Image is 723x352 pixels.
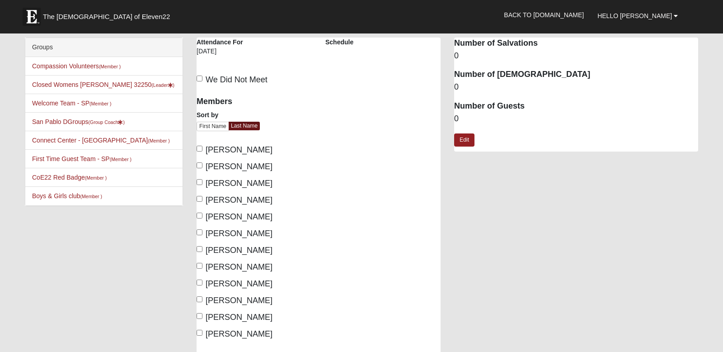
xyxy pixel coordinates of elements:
[597,12,672,19] span: Hello [PERSON_NAME]
[197,47,248,62] div: [DATE]
[206,75,268,84] span: We Did Not Meet
[99,64,121,69] small: (Member )
[197,280,202,285] input: [PERSON_NAME]
[197,146,202,152] input: [PERSON_NAME]
[18,3,199,26] a: The [DEMOGRAPHIC_DATA] of Eleven22
[206,212,272,221] span: [PERSON_NAME]
[197,122,229,131] a: First Name
[197,330,202,336] input: [PERSON_NAME]
[148,138,169,143] small: (Member )
[32,155,131,162] a: First Time Guest Team - SP(Member )
[197,38,243,47] label: Attendance For
[32,192,102,200] a: Boys & Girls club(Member )
[197,246,202,252] input: [PERSON_NAME]
[32,137,170,144] a: Connect Center - [GEOGRAPHIC_DATA](Member )
[32,174,107,181] a: CoE22 Red Badge(Member )
[206,329,272,338] span: [PERSON_NAME]
[454,69,698,81] dt: Number of [DEMOGRAPHIC_DATA]
[85,175,107,181] small: (Member )
[206,195,272,205] span: [PERSON_NAME]
[497,4,591,26] a: Back to [DOMAIN_NAME]
[197,110,218,119] label: Sort by
[325,38,353,47] label: Schedule
[89,101,111,106] small: (Member )
[25,38,183,57] div: Groups
[197,97,312,107] h4: Members
[197,263,202,269] input: [PERSON_NAME]
[32,100,112,107] a: Welcome Team - SP(Member )
[206,179,272,188] span: [PERSON_NAME]
[197,229,202,235] input: [PERSON_NAME]
[23,8,41,26] img: Eleven22 logo
[197,213,202,219] input: [PERSON_NAME]
[89,119,125,125] small: (Group Coach )
[454,81,698,93] dd: 0
[206,246,272,255] span: [PERSON_NAME]
[206,229,272,238] span: [PERSON_NAME]
[32,62,121,70] a: Compassion Volunteers(Member )
[32,81,174,88] a: Closed Womens [PERSON_NAME] 32250(Leader)
[454,113,698,125] dd: 0
[43,12,170,21] span: The [DEMOGRAPHIC_DATA] of Eleven22
[197,162,202,168] input: [PERSON_NAME]
[229,122,260,130] a: Last Name
[206,262,272,271] span: [PERSON_NAME]
[454,100,698,112] dt: Number of Guests
[206,145,272,154] span: [PERSON_NAME]
[197,296,202,302] input: [PERSON_NAME]
[197,76,202,81] input: We Did Not Meet
[151,82,174,88] small: (Leader )
[197,313,202,319] input: [PERSON_NAME]
[454,133,474,147] a: Edit
[110,157,131,162] small: (Member )
[591,5,685,27] a: Hello [PERSON_NAME]
[206,296,272,305] span: [PERSON_NAME]
[206,313,272,322] span: [PERSON_NAME]
[197,179,202,185] input: [PERSON_NAME]
[197,196,202,202] input: [PERSON_NAME]
[32,118,125,125] a: San Pablo DGroups(Group Coach)
[80,194,102,199] small: (Member )
[206,279,272,288] span: [PERSON_NAME]
[206,162,272,171] span: [PERSON_NAME]
[454,50,698,62] dd: 0
[454,38,698,49] dt: Number of Salvations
